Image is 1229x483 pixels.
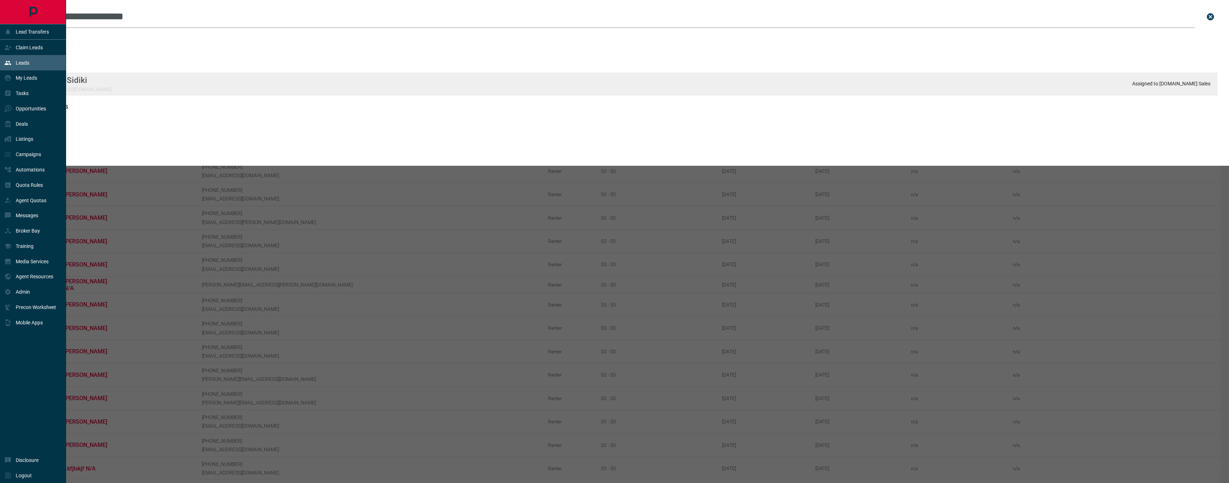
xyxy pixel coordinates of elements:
p: Maan Al-Sidiki [34,75,111,85]
p: [EMAIL_ADDRESS][DOMAIN_NAME] [34,86,111,92]
p: Assigned to [DOMAIN_NAME] Sales [1132,81,1210,86]
button: close search bar [1203,10,1218,24]
h3: phone matches [27,104,1218,110]
h3: name matches [27,32,1218,38]
h3: id matches [27,134,1218,140]
h3: email matches [27,63,1218,68]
